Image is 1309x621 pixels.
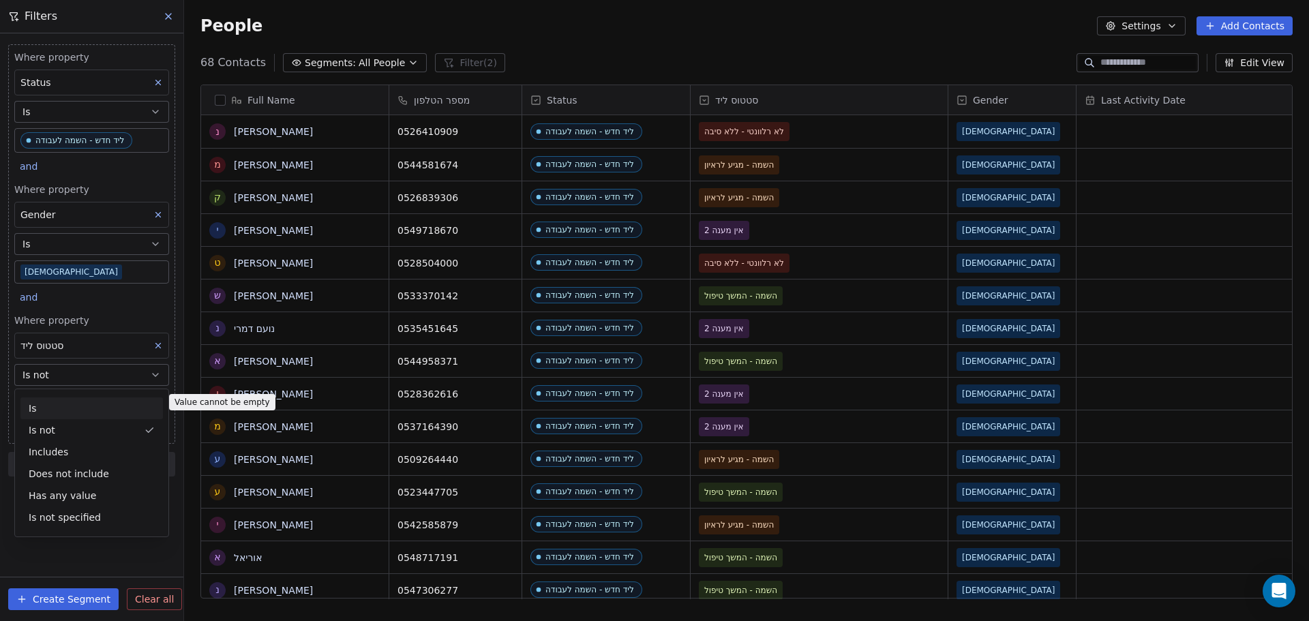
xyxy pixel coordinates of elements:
span: לא רלוונטי - ללא סיבה [704,125,784,138]
div: ליד חדש - השמה לעבודה [545,192,634,202]
a: [PERSON_NAME] [234,160,313,170]
a: [PERSON_NAME] [234,454,313,465]
span: Last Activity Date [1101,93,1186,107]
span: 0535451645 [397,322,513,335]
div: ליד חדש - השמה לעבודה [545,389,634,398]
div: י [216,387,218,401]
span: השמה - המשך טיפול [704,584,777,597]
div: ש [214,288,221,303]
div: ליד חדש - השמה לעבודה [545,160,634,169]
button: Settings [1097,16,1185,35]
span: סטטוס ליד [715,93,758,107]
button: Add Contacts [1197,16,1293,35]
div: ט [214,256,220,270]
span: אין מענה 2 [704,387,744,401]
div: ליד חדש - השמה לעבודה [545,552,634,562]
a: נועם דמרי [234,323,275,334]
p: Value cannot be empty [175,397,270,408]
span: השמה - מגיע לראיון [704,191,774,205]
div: Gender [948,85,1076,115]
a: [PERSON_NAME] [234,258,313,269]
span: [DEMOGRAPHIC_DATA] [962,256,1055,270]
span: לא רלוונטי - ללא סיבה [704,256,784,270]
span: השמה - המשך טיפול [704,354,777,368]
div: ליד חדש - השמה לעבודה [545,487,634,496]
span: השמה - המשך טיפול [704,485,777,499]
a: [PERSON_NAME] [234,389,313,399]
span: 0533370142 [397,289,513,303]
a: [PERSON_NAME] [234,519,313,530]
div: מ [214,157,221,172]
span: Segments: [305,56,356,70]
div: סטטוס ליד [691,85,948,115]
a: אוריאל [234,552,262,563]
span: 0549718670 [397,224,513,237]
div: מספר הטלפון [389,85,522,115]
span: 0509264440 [397,453,513,466]
span: [DEMOGRAPHIC_DATA] [962,125,1055,138]
span: [DEMOGRAPHIC_DATA] [962,224,1055,237]
div: Suggestions [15,397,168,528]
div: grid [201,115,389,599]
div: ליד חדש - השמה לעבודה [545,127,634,136]
span: [DEMOGRAPHIC_DATA] [962,158,1055,172]
div: נ [215,125,220,139]
span: 0528504000 [397,256,513,270]
span: 0523447705 [397,485,513,499]
span: [DEMOGRAPHIC_DATA] [962,485,1055,499]
span: אין מענה 2 [704,224,744,237]
span: [DEMOGRAPHIC_DATA] [962,420,1055,434]
div: י [216,517,218,532]
div: ליד חדש - השמה לעבודה [545,421,634,431]
span: 68 Contacts [200,55,266,71]
span: 0528362616 [397,387,513,401]
div: ליד חדש - השמה לעבודה [545,225,634,234]
span: [DEMOGRAPHIC_DATA] [962,354,1055,368]
span: [DEMOGRAPHIC_DATA] [962,289,1055,303]
span: 0544581674 [397,158,513,172]
div: ע [215,485,221,499]
span: 0526839306 [397,191,513,205]
div: Includes [20,441,163,463]
div: ליד חדש - השמה לעבודה [545,323,634,333]
div: Has any value [20,485,163,506]
div: ע [215,452,221,466]
span: אין מענה 2 [704,420,744,434]
a: [PERSON_NAME] [234,487,313,498]
a: [PERSON_NAME] [234,585,313,596]
span: 0526410909 [397,125,513,138]
span: 0544958371 [397,354,513,368]
button: Edit View [1216,53,1293,72]
a: [PERSON_NAME] [234,290,313,301]
a: [PERSON_NAME] [234,356,313,367]
a: [PERSON_NAME] [234,192,313,203]
span: [DEMOGRAPHIC_DATA] [962,584,1055,597]
div: Does not include [20,463,163,485]
span: 0537164390 [397,420,513,434]
span: Gender [973,93,1008,107]
div: נ [215,321,220,335]
div: ליד חדש - השמה לעבודה [545,356,634,365]
span: השמה - המשך טיפול [704,289,777,303]
span: [DEMOGRAPHIC_DATA] [962,387,1055,401]
span: Full Name [247,93,295,107]
div: י [216,223,218,237]
div: ליד חדש - השמה לעבודה [545,519,634,529]
div: מ [214,419,221,434]
div: Open Intercom Messenger [1263,575,1295,607]
div: א [214,354,220,368]
div: א [214,550,220,564]
span: השמה - מגיע לראיון [704,453,774,466]
span: 0542585879 [397,518,513,532]
span: [DEMOGRAPHIC_DATA] [962,191,1055,205]
span: מספר הטלפון [414,93,470,107]
span: השמה - המשך טיפול [704,551,777,564]
div: Status [522,85,690,115]
a: [PERSON_NAME] [234,421,313,432]
span: [DEMOGRAPHIC_DATA] [962,518,1055,532]
span: השמה - מגיע לראיון [704,158,774,172]
span: Status [547,93,577,107]
div: נ [215,583,220,597]
div: ליד חדש - השמה לעבודה [545,258,634,267]
span: [DEMOGRAPHIC_DATA] [962,551,1055,564]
